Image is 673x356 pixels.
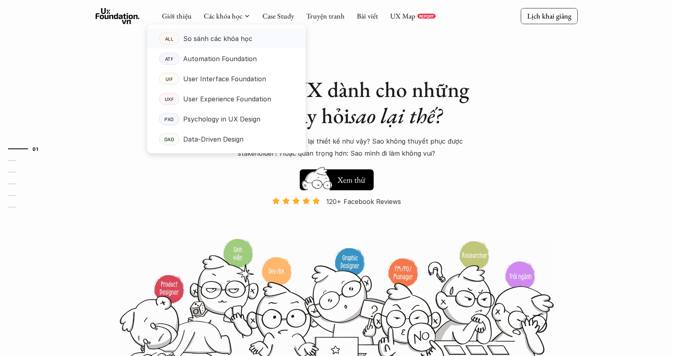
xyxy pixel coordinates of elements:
[196,135,477,160] p: Sao lại làm tính năng này? Sao lại thiết kế như vậy? Sao không thuyết phục được stakeholder? Hoặc...
[164,96,174,102] p: UXF
[527,11,571,21] p: Lịch khai giảng
[147,49,306,69] a: ATFAutomation Foundation
[419,14,434,19] p: REPORT
[390,11,415,21] a: UX Map
[300,165,374,190] a: Xem thử
[204,11,242,21] a: Các khóa học
[326,195,401,208] p: 120+ Facebook Reviews
[165,36,173,41] p: ALL
[521,8,578,24] a: Lịch khai giảng
[183,33,252,45] p: So sánh các khóa học
[164,136,174,142] p: DAD
[183,93,271,105] p: User Experience Foundation
[147,129,306,149] a: DADData-Driven Design
[196,76,477,129] h1: Khóa học UX dành cho những người hay hỏi
[183,133,243,145] p: Data-Driven Design
[165,76,173,82] p: UIF
[417,14,436,19] a: REPORT
[262,11,294,21] a: Case Study
[183,73,266,85] p: User Interface Foundation
[162,11,192,21] a: Giới thiệu
[183,53,257,65] p: Automation Foundation
[357,11,378,21] a: Bài viết
[306,11,345,21] a: Truyện tranh
[165,56,173,62] p: ATF
[350,101,442,130] em: sao lại thế?
[147,109,306,129] a: PXDPsychology in UX Design
[147,29,306,49] a: ALLSo sánh các khóa học
[338,174,365,185] h5: Xem thử
[8,144,46,154] a: 01
[265,197,408,237] a: 120+ Facebook Reviews
[147,89,306,109] a: UXFUser Experience Foundation
[164,116,174,122] p: PXD
[183,113,260,125] p: Psychology in UX Design
[33,146,38,152] strong: 01
[147,69,306,89] a: UIFUser Interface Foundation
